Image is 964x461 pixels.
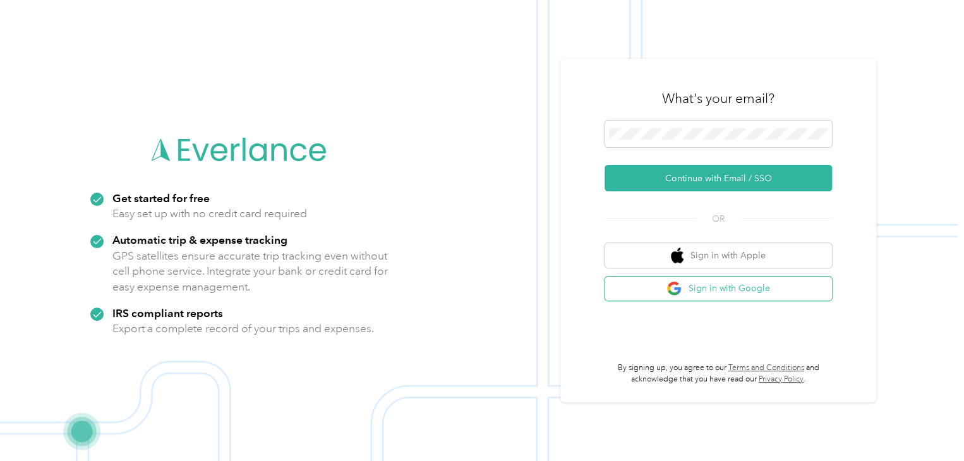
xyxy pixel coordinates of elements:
button: apple logoSign in with Apple [605,243,832,268]
strong: Get started for free [112,191,210,205]
iframe: Everlance-gr Chat Button Frame [893,390,964,461]
a: Privacy Policy [759,374,804,384]
h3: What's your email? [662,90,774,107]
button: google logoSign in with Google [605,277,832,301]
p: GPS satellites ensure accurate trip tracking even without cell phone service. Integrate your bank... [112,248,389,295]
span: OR [696,212,740,225]
img: apple logo [671,248,684,263]
p: By signing up, you agree to our and acknowledge that you have read our . [605,362,832,385]
a: Terms and Conditions [728,363,804,373]
img: google logo [666,281,682,297]
strong: IRS compliant reports [112,306,223,320]
p: Easy set up with no credit card required [112,206,307,222]
p: Export a complete record of your trips and expenses. [112,321,374,337]
strong: Automatic trip & expense tracking [112,233,287,246]
button: Continue with Email / SSO [605,165,832,191]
